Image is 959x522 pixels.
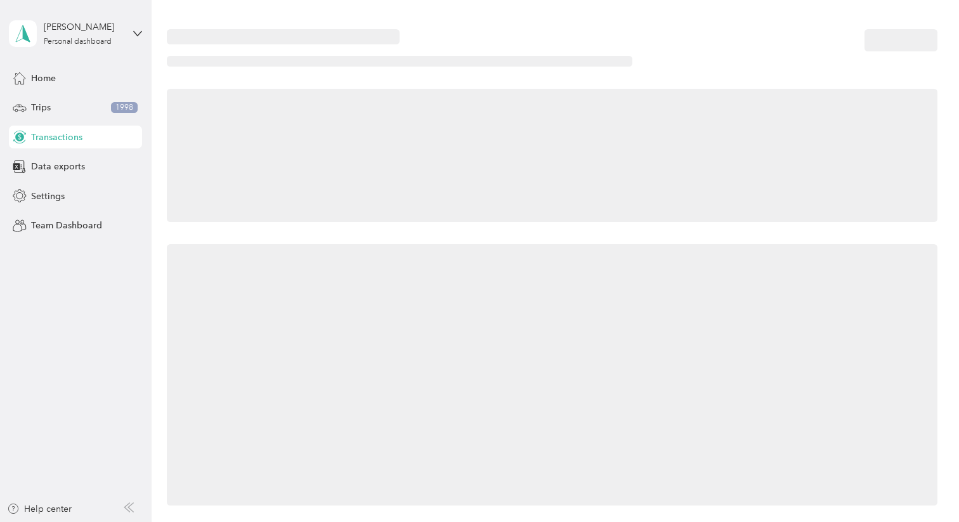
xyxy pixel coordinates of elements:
[31,72,56,85] span: Home
[7,502,72,516] button: Help center
[111,102,138,114] span: 1998
[31,160,85,173] span: Data exports
[31,219,102,232] span: Team Dashboard
[31,101,51,114] span: Trips
[44,38,112,46] div: Personal dashboard
[44,20,123,34] div: [PERSON_NAME]
[31,131,82,144] span: Transactions
[31,190,65,203] span: Settings
[888,451,959,522] iframe: Everlance-gr Chat Button Frame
